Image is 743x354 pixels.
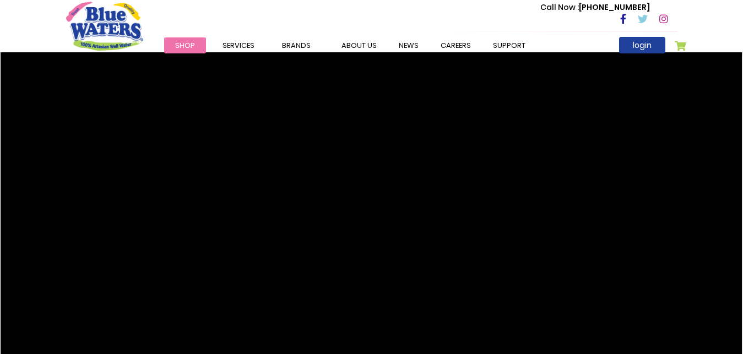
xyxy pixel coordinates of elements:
a: support [482,37,536,53]
a: careers [430,37,482,53]
span: Shop [175,40,195,51]
span: Services [223,40,254,51]
a: News [388,37,430,53]
span: Brands [282,40,311,51]
p: [PHONE_NUMBER] [540,2,650,13]
a: store logo [66,2,143,50]
a: about us [330,37,388,53]
a: login [619,37,665,53]
span: Call Now : [540,2,579,13]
